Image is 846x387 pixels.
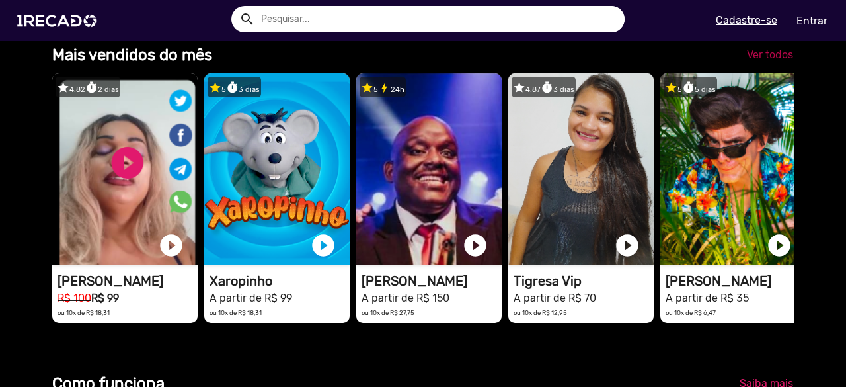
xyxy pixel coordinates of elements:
small: A partir de R$ 99 [210,292,292,304]
a: play_circle_filled [766,232,792,259]
small: A partir de R$ 150 [362,292,449,304]
a: play_circle_filled [462,232,488,259]
input: Pesquisar... [251,6,625,32]
small: ou 10x de R$ 27,75 [362,309,414,316]
small: A partir de R$ 35 [666,292,749,304]
mat-icon: Example home icon [239,11,255,27]
small: ou 10x de R$ 6,47 [666,309,716,316]
video: 1RECADO vídeos dedicados para fãs e empresas [660,73,806,265]
b: Mais vendidos do mês [52,46,212,64]
button: Example home icon [235,7,258,30]
video: 1RECADO vídeos dedicados para fãs e empresas [204,73,350,265]
a: play_circle_filled [158,232,184,259]
small: ou 10x de R$ 18,31 [210,309,262,316]
h1: [PERSON_NAME] [666,273,806,289]
b: R$ 99 [91,292,119,304]
small: ou 10x de R$ 12,95 [514,309,567,316]
a: Entrar [788,9,836,32]
h1: [PERSON_NAME] [362,273,502,289]
small: A partir de R$ 70 [514,292,596,304]
span: Ver todos [747,48,793,61]
u: Cadastre-se [716,14,777,26]
a: play_circle_filled [310,232,336,259]
small: ou 10x de R$ 18,31 [58,309,110,316]
video: 1RECADO vídeos dedicados para fãs e empresas [508,73,654,265]
a: play_circle_filled [614,232,640,259]
small: R$ 100 [58,292,91,304]
h1: Tigresa Vip [514,273,654,289]
h1: Xaropinho [210,273,350,289]
video: 1RECADO vídeos dedicados para fãs e empresas [356,73,502,265]
h1: [PERSON_NAME] [58,273,198,289]
video: 1RECADO vídeos dedicados para fãs e empresas [52,73,198,265]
